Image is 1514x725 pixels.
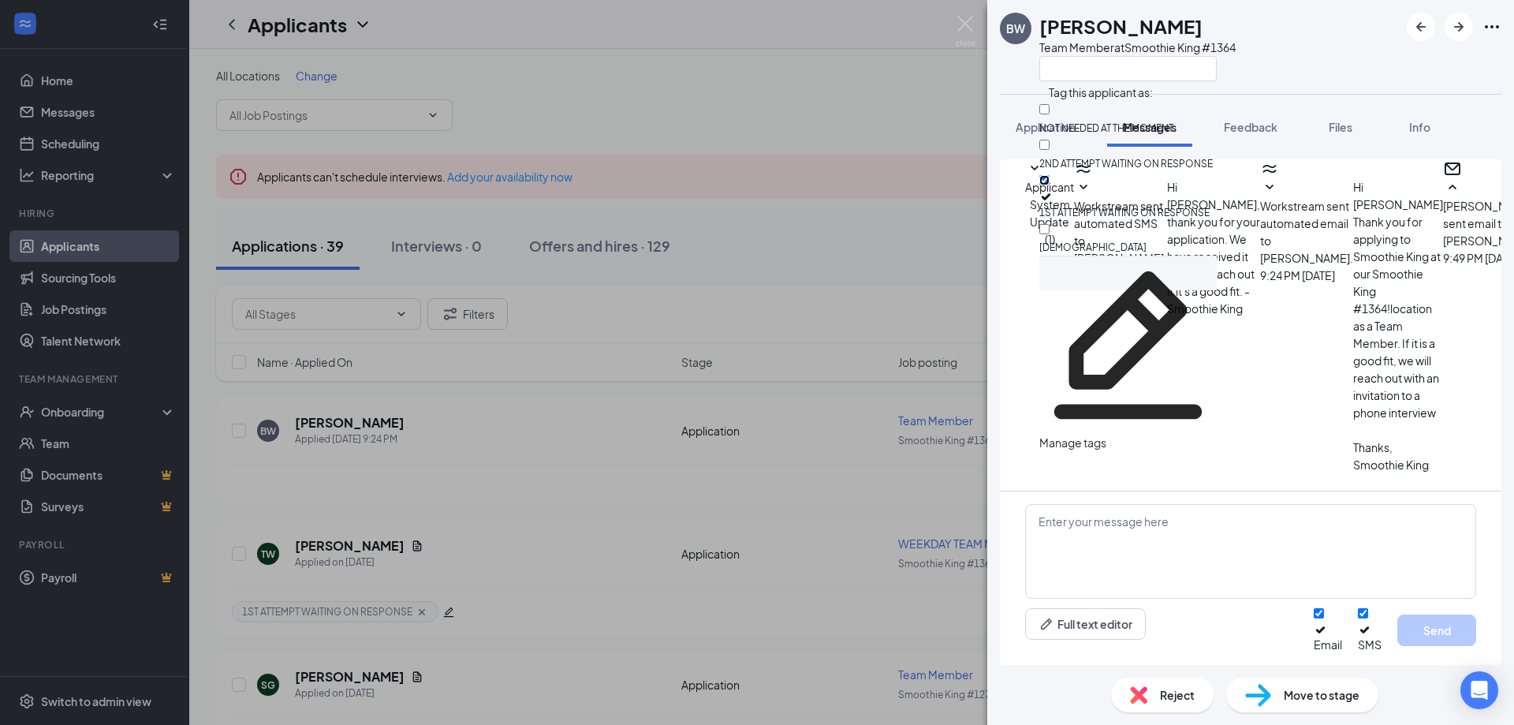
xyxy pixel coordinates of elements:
[1039,434,1217,451] div: Manage tags
[1025,159,1074,248] button: SmallChevronDownApplicant System Update (1)
[1260,199,1353,265] span: Workstream sent automated email to [PERSON_NAME].
[1039,616,1054,632] svg: Pen
[1353,456,1443,473] p: Smoothie King
[1039,241,1147,253] span: 14-15 Years Old
[1407,13,1435,41] button: ArrowLeftNew
[1039,13,1203,39] h1: [PERSON_NAME]
[1260,178,1279,197] svg: SmallChevronDown
[1039,175,1050,185] input: 1ST ATTEMPT WAITING ON RESPONSE
[1039,190,1053,204] svg: Checkmark
[1039,76,1162,103] span: Tag this applicant as:
[1445,13,1473,41] button: ArrowRight
[1460,671,1498,709] div: Open Intercom Messenger
[1449,17,1468,36] svg: ArrowRight
[1160,686,1195,704] span: Reject
[1039,39,1236,55] div: Team Member at Smoothie King #1364
[1411,17,1430,36] svg: ArrowLeftNew
[1314,637,1342,652] div: Email
[1409,120,1430,134] span: Info
[1284,686,1359,704] span: Move to stage
[1358,637,1382,652] div: SMS
[1025,159,1044,178] svg: SmallChevronDown
[1224,120,1277,134] span: Feedback
[1443,159,1462,178] svg: Email
[1025,180,1074,246] span: Applicant System Update (1)
[1039,158,1213,170] span: 2ND ATTEMPT WAITING ON RESPONSE
[1039,104,1050,114] input: NOT NEEDED AT THE MOMENT
[1016,120,1076,134] span: Application
[1039,207,1210,219] span: 1ST ATTEMPT WAITING ON RESPONSE
[1314,608,1324,618] input: Email
[1039,122,1173,134] span: NOT NEEDED AT THE MOMENT
[1397,615,1476,646] button: Send
[1353,213,1443,421] p: Thank you for applying to Smoothie King at our Smoothie King #1364!location as a Team Member. If ...
[1039,140,1050,150] input: 2ND ATTEMPT WAITING ON RESPONSE
[1443,178,1462,197] svg: SmallChevronUp
[1025,608,1146,640] button: Full text editorPen
[1353,439,1443,456] p: Thanks,
[1039,256,1217,434] svg: Pencil
[1358,623,1371,637] svg: Checkmark
[1482,17,1501,36] svg: Ellipses
[1353,178,1443,213] p: Hi [PERSON_NAME]
[1260,267,1335,284] span: [DATE] 9:24 PM
[1358,608,1368,618] input: SMS
[1314,623,1327,637] svg: Checkmark
[1329,120,1352,134] span: Files
[1260,159,1279,178] svg: WorkstreamLogo
[1039,224,1050,234] input: [DEMOGRAPHIC_DATA]
[1006,21,1025,36] div: BW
